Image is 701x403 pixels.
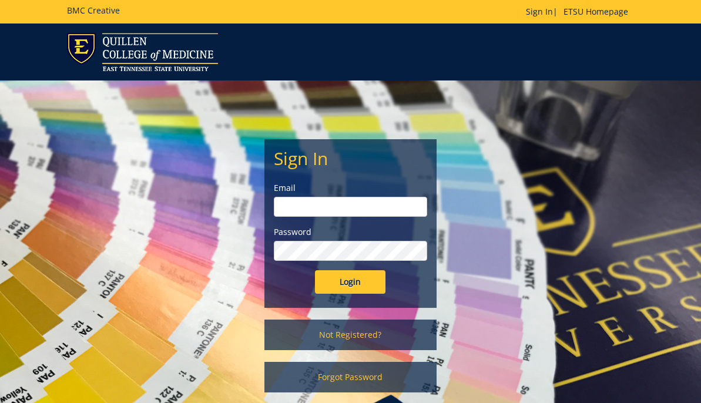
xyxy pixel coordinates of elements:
a: Forgot Password [264,362,437,392]
input: Login [315,270,385,294]
h2: Sign In [274,149,427,168]
p: | [526,6,634,18]
a: Sign In [526,6,553,17]
label: Password [274,226,427,238]
label: Email [274,182,427,194]
a: Not Registered? [264,320,437,350]
img: ETSU logo [67,33,218,71]
a: ETSU Homepage [558,6,634,17]
h5: BMC Creative [67,6,120,15]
